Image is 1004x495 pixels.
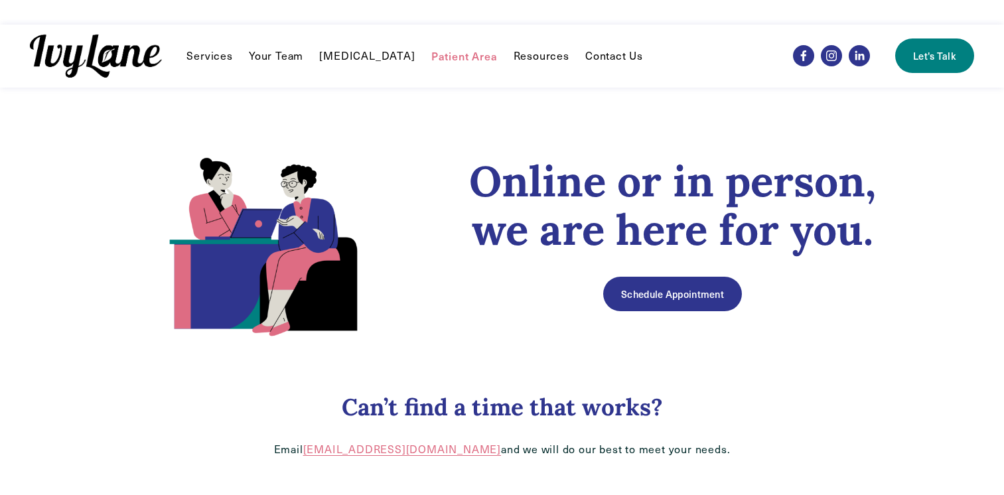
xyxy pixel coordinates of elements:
[30,35,161,78] img: Ivy Lane Counseling &mdash; Therapy that works for you
[603,277,741,311] a: Schedule Appointment
[303,442,501,456] a: [EMAIL_ADDRESS][DOMAIN_NAME]
[104,393,900,422] h3: Can’t find a time that works?
[249,48,303,64] a: Your Team
[793,45,814,66] a: Facebook
[104,443,900,457] p: Email and we will do our best to meet your needs.
[821,45,842,66] a: Instagram
[186,48,232,64] a: folder dropdown
[585,48,643,64] a: Contact Us
[849,45,870,66] a: LinkedIn
[445,157,900,254] h1: Online or in person, we are here for you.
[514,49,569,63] span: Resources
[186,49,232,63] span: Services
[514,48,569,64] a: folder dropdown
[431,48,498,64] a: Patient Area
[319,48,415,64] a: [MEDICAL_DATA]
[895,38,973,73] a: Let's Talk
